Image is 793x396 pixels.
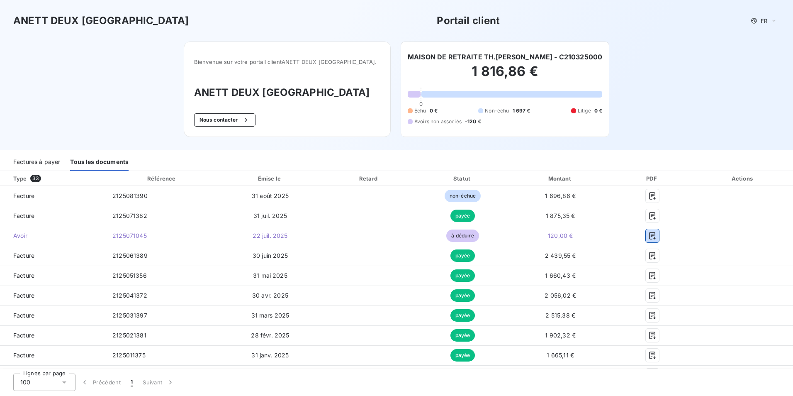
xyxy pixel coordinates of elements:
span: 1 697 € [513,107,530,115]
button: Nous contacter [194,113,255,127]
span: Non-échu [485,107,509,115]
span: payée [450,309,475,322]
span: 2125051356 [112,272,147,279]
span: 0 [419,100,423,107]
span: 22 juil. 2025 [253,232,287,239]
span: 30 juin 2025 [253,252,288,259]
span: 2125041372 [112,292,147,299]
span: Échu [414,107,426,115]
span: 1 660,43 € [545,272,576,279]
span: 2125021381 [112,332,146,339]
span: Facture [7,291,99,300]
h3: ANETT DEUX [GEOGRAPHIC_DATA] [194,85,380,100]
span: 2125071382 [112,212,147,219]
span: Facture [7,331,99,340]
h2: 1 816,86 € [408,63,602,88]
span: Avoir [7,232,99,240]
span: Facture [7,271,99,280]
span: 28 févr. 2025 [251,332,289,339]
h6: MAISON DE RETRAITE TH.[PERSON_NAME] - C210325000 [408,52,602,62]
span: 2 056,02 € [545,292,576,299]
span: payée [450,349,475,362]
span: 31 mars 2025 [251,312,289,319]
span: 1 902,32 € [545,332,576,339]
span: Bienvenue sur votre portail client ANETT DEUX [GEOGRAPHIC_DATA] . [194,59,380,65]
span: Facture [7,351,99,359]
div: PDF [613,174,691,183]
span: 2125011375 [112,352,146,359]
button: 1 [126,374,138,391]
span: 0 € [430,107,438,115]
span: 1 696,86 € [545,192,576,199]
span: payée [450,329,475,342]
span: 0 € [594,107,602,115]
span: 100 [20,378,30,386]
div: Statut [418,174,507,183]
span: 1 [131,378,133,386]
span: 31 juil. 2025 [253,212,287,219]
span: 2125061389 [112,252,148,259]
div: Type [8,174,104,183]
div: Montant [511,174,610,183]
span: 120,00 € [548,232,573,239]
span: FR [761,17,767,24]
span: Facture [7,212,99,220]
span: payée [450,249,475,262]
span: 31 août 2025 [252,192,289,199]
span: 2125071045 [112,232,147,239]
div: Émise le [220,174,320,183]
span: 31 mai 2025 [253,272,287,279]
span: 1 665,11 € [547,352,574,359]
h3: Portail client [437,13,500,28]
h3: ANETT DEUX [GEOGRAPHIC_DATA] [13,13,189,28]
span: Facture [7,311,99,320]
button: Précédent [75,374,126,391]
button: Suivant [138,374,180,391]
span: payée [450,210,475,222]
span: payée [450,289,475,302]
span: 2125031397 [112,312,147,319]
span: 30 avr. 2025 [252,292,288,299]
span: Avoirs non associés [414,118,462,125]
div: Actions [695,174,791,183]
span: Facture [7,252,99,260]
div: Retard [324,174,415,183]
span: 31 janv. 2025 [251,352,289,359]
span: 2125081390 [112,192,148,199]
span: Litige [578,107,591,115]
div: Tous les documents [70,154,129,171]
span: 2 515,38 € [545,312,575,319]
div: Référence [147,175,175,182]
span: non-échue [445,190,481,202]
div: Factures à payer [13,154,60,171]
span: payée [450,269,475,282]
span: à déduire [446,230,479,242]
span: 1 875,35 € [546,212,575,219]
span: 33 [30,175,41,182]
span: -120 € [465,118,481,125]
span: 2 439,55 € [545,252,576,259]
span: Facture [7,192,99,200]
